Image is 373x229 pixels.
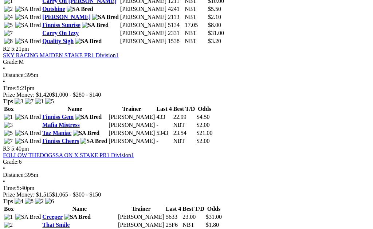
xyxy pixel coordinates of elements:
img: SA Bred [15,130,41,136]
th: Trainer [118,205,165,213]
div: M [3,59,370,65]
a: Finniss Sunrise [42,22,80,28]
td: NBT [184,13,207,21]
td: NBT [184,5,207,13]
td: [PERSON_NAME] [120,38,167,45]
td: 2113 [168,13,184,21]
img: 7 [25,98,34,105]
td: 5633 [165,213,181,221]
td: 1538 [168,38,184,45]
td: NBT [184,38,207,45]
td: [PERSON_NAME] [118,221,165,229]
td: 25F6 [165,221,181,229]
span: $2.00 [196,138,209,144]
img: SA Bred [15,22,41,28]
img: 6 [45,198,54,205]
td: 5134 [168,22,184,29]
span: Grade: [3,159,19,165]
th: Name [42,205,117,213]
a: Taz Maniac [42,130,71,136]
a: Finniss Gem [42,114,74,120]
span: • [3,65,5,71]
a: Mafia Mistress [42,122,79,128]
td: - [156,137,172,145]
a: Carry On Izzy [42,30,79,36]
img: 5 [4,130,13,136]
span: $21.00 [196,130,212,136]
span: • [3,178,5,185]
span: 5:40pm [11,145,29,152]
span: $3.20 [208,38,221,44]
td: 23.54 [173,129,196,137]
span: R2 [3,46,10,52]
a: That Smile [42,222,70,228]
td: 22.99 [173,113,196,121]
span: $31.00 [208,30,224,36]
img: 4 [4,14,13,20]
td: [PERSON_NAME] [120,30,167,37]
div: 5:21pm [3,85,370,92]
img: 2 [4,222,13,228]
img: SA Bred [15,214,41,220]
th: Best T/D [182,205,205,213]
th: Last 4 [165,205,181,213]
img: 7 [4,30,13,36]
td: - [156,121,172,129]
span: $1,000 - $280 - $140 [52,92,101,98]
img: 4 [15,198,23,205]
img: 1 [35,98,44,105]
span: $4.50 [196,114,209,120]
img: SA Bred [15,6,41,12]
div: Prize Money: $1,420 [3,92,370,98]
span: $5.50 [208,6,221,12]
th: Odds [196,105,213,113]
td: 17.05 [184,22,207,29]
div: 6 [3,159,370,165]
td: 2331 [168,30,184,37]
img: 1 [4,114,13,120]
td: [PERSON_NAME] [118,213,165,221]
th: Trainer [108,105,155,113]
span: Grade: [3,59,19,65]
span: R3 [3,145,10,152]
img: SA Bred [64,214,91,220]
span: Distance: [3,72,25,78]
th: Best T/D [173,105,196,113]
img: 7 [4,138,13,144]
span: $31.00 [206,214,222,220]
td: [PERSON_NAME] [120,5,167,13]
span: Box [4,106,14,112]
a: FOLLOW THEDOGSSA ON X STAKE PR1 Division1 [3,152,134,158]
a: Finniss Cheers [42,138,79,144]
img: 8 [4,38,13,44]
div: 395m [3,72,370,78]
img: SA Bred [92,14,119,20]
td: [PERSON_NAME] [120,13,167,21]
td: NBT [182,221,205,229]
img: SA Bred [75,38,102,44]
th: Name [42,105,107,113]
td: [PERSON_NAME] [108,113,155,121]
span: Tips [3,198,13,204]
img: 8 [25,198,34,205]
span: • [3,78,5,85]
img: SA Bred [15,14,41,20]
span: $1.80 [206,222,219,228]
td: 5343 [156,129,172,137]
a: Creeper [42,214,62,220]
img: SA Bred [73,130,99,136]
span: • [3,165,5,171]
span: Box [4,206,14,212]
td: [PERSON_NAME] [108,129,155,137]
span: 5:21pm [11,46,29,52]
td: 23.00 [182,213,205,221]
td: NBT [184,30,207,37]
img: 3 [4,122,13,128]
a: Outshine [42,6,65,12]
td: [PERSON_NAME] [108,137,155,145]
img: SA Bred [67,6,93,12]
span: Distance: [3,172,25,178]
span: $8.00 [208,22,221,28]
td: NBT [173,137,196,145]
th: Odds [205,205,222,213]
